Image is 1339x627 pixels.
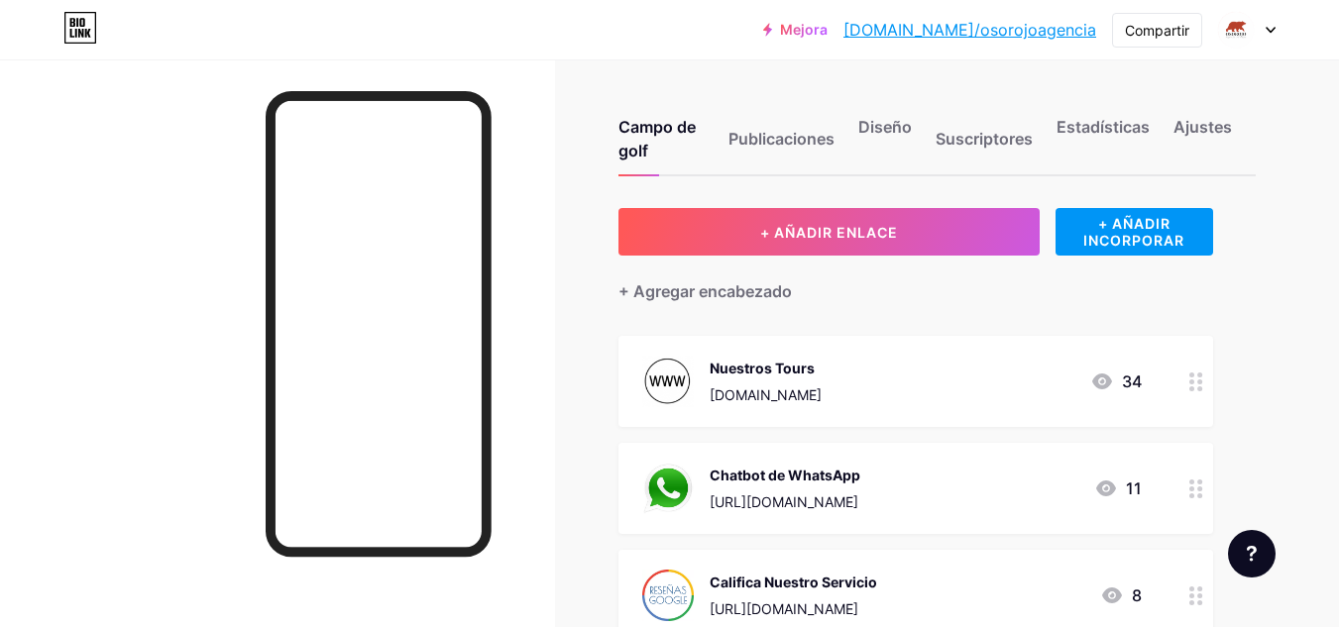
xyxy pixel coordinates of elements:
font: + Agregar encabezado [618,281,792,301]
a: [DOMAIN_NAME]/osorojoagencia [843,18,1096,42]
img: osorojoagencia [1217,11,1255,49]
font: 11 [1126,478,1142,498]
font: Compartir [1125,22,1189,39]
font: Diseño [858,117,912,137]
font: [DOMAIN_NAME]/osorojoagencia [843,20,1096,40]
font: [URL][DOMAIN_NAME] [710,600,858,617]
font: Campo de golf [618,117,696,160]
img: Nuestros Tours [642,356,694,407]
font: + AÑADIR ENLACE [760,224,898,241]
font: Chatbot de WhatsApp [710,467,860,483]
font: [URL][DOMAIN_NAME] [710,493,858,510]
font: Estadísticas [1057,117,1150,137]
font: Publicaciones [728,129,835,149]
img: Chatbot de WhatsApp [642,463,694,514]
font: [DOMAIN_NAME] [710,386,822,403]
font: Ajustes [1173,117,1232,137]
font: Nuestros Tours [710,360,815,376]
font: Califica Nuestro Servicio [710,574,877,590]
font: Suscriptores [936,129,1033,149]
font: Mejora [780,21,828,38]
font: + AÑADIR INCORPORAR [1083,215,1184,249]
img: Califica Nuestro Servicio [642,570,694,621]
font: 8 [1132,585,1142,605]
button: + AÑADIR ENLACE [618,208,1040,256]
font: 34 [1122,371,1142,391]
